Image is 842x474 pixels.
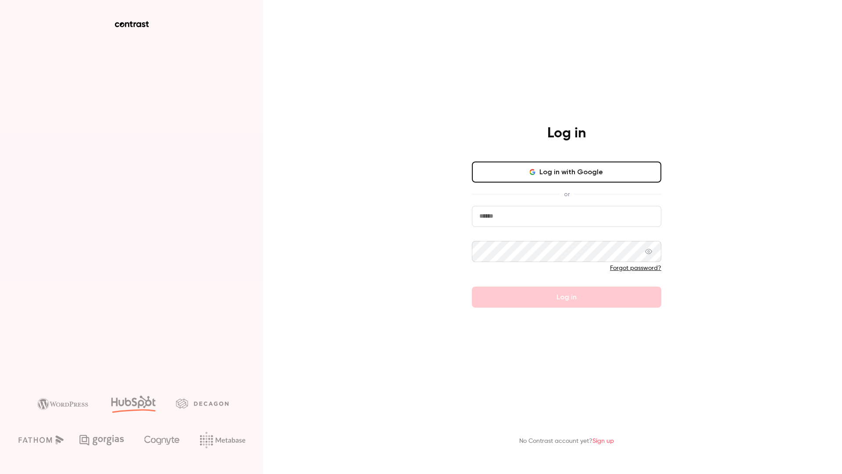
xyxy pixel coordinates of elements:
[560,190,574,199] span: or
[519,437,614,446] p: No Contrast account yet?
[610,265,661,271] a: Forgot password?
[472,162,661,183] button: Log in with Google
[592,438,614,444] a: Sign up
[176,399,228,408] img: decagon
[547,125,586,142] h4: Log in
